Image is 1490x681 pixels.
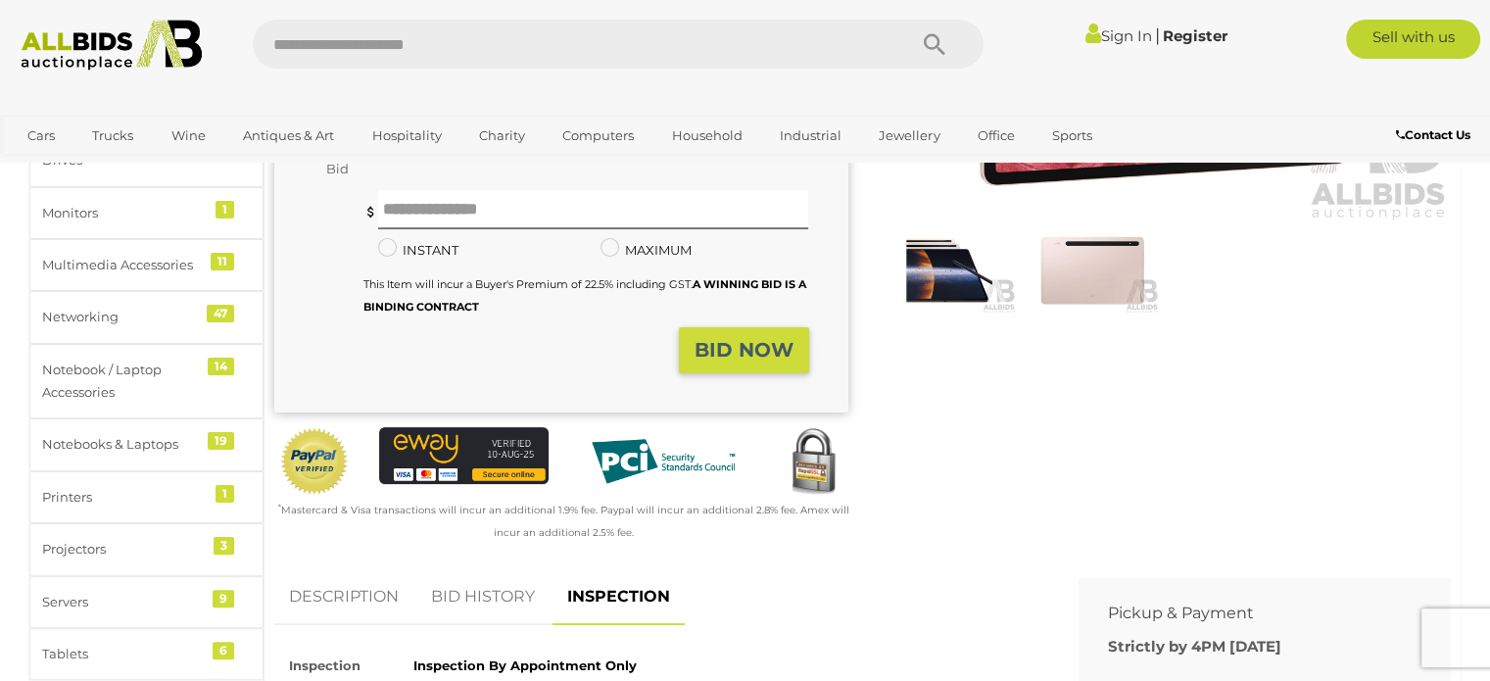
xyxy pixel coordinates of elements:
[659,120,755,152] a: Household
[379,427,550,484] img: eWAY Payment Gateway
[1154,24,1159,46] span: |
[1039,120,1105,152] a: Sports
[15,152,179,184] a: [GEOGRAPHIC_DATA]
[29,418,264,470] a: Notebooks & Laptops 19
[363,277,806,314] b: A WINNING BID IS A BINDING CONTRACT
[42,306,204,328] div: Networking
[360,120,455,152] a: Hospitality
[29,628,264,680] a: Tablets 6
[11,20,213,71] img: Allbids.com.au
[553,568,685,626] a: INSPECTION
[965,120,1028,152] a: Office
[363,277,806,314] small: This Item will incur a Buyer's Premium of 22.5% including GST.
[550,120,647,152] a: Computers
[416,568,550,626] a: BID HISTORY
[29,344,264,419] a: Notebook / Laptop Accessories 14
[778,427,848,498] img: Secured by Rapid SSL
[42,538,204,560] div: Projectors
[279,427,350,496] img: Official PayPal Seal
[866,120,952,152] a: Jewellery
[42,591,204,613] div: Servers
[1026,227,1159,314] img: Samsung Galaxy Tab S8+ 5G 128GB Pink Gold - ORP $1,299 - Brand New
[378,239,458,262] label: INSTANT
[29,187,264,239] a: Monitors 1
[29,471,264,523] a: Printers 1
[213,642,234,659] div: 6
[208,432,234,450] div: 19
[274,568,413,626] a: DESCRIPTION
[42,202,204,224] div: Monitors
[1162,26,1226,45] a: Register
[1396,127,1470,142] b: Contact Us
[695,338,793,362] strong: BID NOW
[1108,637,1281,656] b: Strictly by 4PM [DATE]
[213,590,234,608] div: 9
[29,239,264,291] a: Multimedia Accessories 11
[578,427,748,495] img: PCI DSS compliant
[216,485,234,503] div: 1
[278,504,849,539] small: Mastercard & Visa transactions will incur an additional 1.9% fee. Paypal will incur an additional...
[29,576,264,628] a: Servers 9
[29,523,264,575] a: Projectors 3
[886,20,984,69] button: Search
[42,254,204,276] div: Multimedia Accessories
[42,486,204,509] div: Printers
[1084,26,1151,45] a: Sign In
[214,537,234,555] div: 3
[15,120,68,152] a: Cars
[29,291,264,343] a: Networking 47
[207,305,234,322] div: 47
[1108,605,1392,622] h2: Pickup & Payment
[466,120,538,152] a: Charity
[208,358,234,375] div: 14
[211,253,234,270] div: 11
[230,120,347,152] a: Antiques & Art
[767,120,854,152] a: Industrial
[79,120,146,152] a: Trucks
[159,120,218,152] a: Wine
[413,657,637,673] strong: Inspection By Appointment Only
[42,433,204,456] div: Notebooks & Laptops
[42,359,204,405] div: Notebook / Laptop Accessories
[601,239,692,262] label: MAXIMUM
[1346,20,1480,59] a: Sell with us
[42,643,204,665] div: Tablets
[883,227,1016,314] img: Samsung Galaxy Tab S8+ 5G 128GB Pink Gold - ORP $1,299 - Brand New
[1396,124,1475,146] a: Contact Us
[679,327,809,373] button: BID NOW
[216,201,234,219] div: 1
